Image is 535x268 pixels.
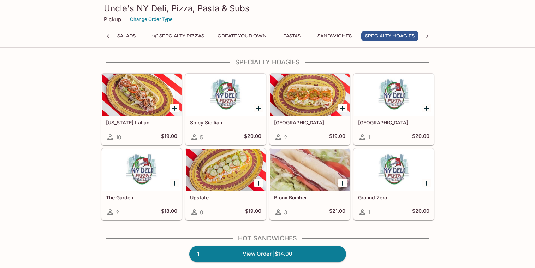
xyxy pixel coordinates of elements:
[354,149,434,191] div: Ground Zero
[127,14,176,25] button: Change Order Type
[358,194,429,200] h5: Ground Zero
[161,208,177,216] h5: $18.00
[338,179,347,187] button: Add Bronx Bomber
[185,148,266,220] a: Upstate0$19.00
[254,179,263,187] button: Add Upstate
[412,208,429,216] h5: $20.00
[270,74,350,116] div: Midtown
[329,208,345,216] h5: $21.00
[314,31,356,41] button: Sandwiches
[245,208,261,216] h5: $19.00
[185,74,266,145] a: Spicy Sicilian5$20.00
[104,16,121,23] p: Pickup
[270,149,350,191] div: Bronx Bomber
[200,134,203,141] span: 5
[101,74,182,145] a: [US_STATE] Italian10$19.00
[170,104,179,112] button: Add New York Italian
[104,3,432,14] h3: Uncle's NY Deli, Pizza, Pasta & Subs
[102,149,182,191] div: The Garden
[101,58,434,66] h4: Specialty Hoagies
[354,74,434,116] div: Union Square
[274,120,345,126] h5: [GEOGRAPHIC_DATA]
[368,209,370,216] span: 1
[358,120,429,126] h5: [GEOGRAPHIC_DATA]
[106,120,177,126] h5: [US_STATE] Italian
[284,209,287,216] span: 3
[186,74,266,116] div: Spicy Sicilian
[200,209,203,216] span: 0
[102,74,182,116] div: New York Italian
[276,31,308,41] button: Pastas
[353,148,434,220] a: Ground Zero1$20.00
[254,104,263,112] button: Add Spicy Sicilian
[284,134,287,141] span: 2
[361,31,418,41] button: Specialty Hoagies
[116,134,121,141] span: 10
[412,133,429,141] h5: $20.00
[116,209,119,216] span: 2
[269,148,350,220] a: Bronx Bomber3$21.00
[244,133,261,141] h5: $20.00
[214,31,271,41] button: Create Your Own
[106,194,177,200] h5: The Garden
[186,149,266,191] div: Upstate
[422,104,431,112] button: Add Union Square
[269,74,350,145] a: [GEOGRAPHIC_DATA]2$19.00
[101,234,434,242] h4: Hot Sandwiches
[190,120,261,126] h5: Spicy Sicilian
[368,134,370,141] span: 1
[338,104,347,112] button: Add Midtown
[274,194,345,200] h5: Bronx Bomber
[422,179,431,187] button: Add Ground Zero
[148,31,208,41] button: 19" Specialty Pizzas
[161,133,177,141] h5: $19.00
[329,133,345,141] h5: $19.00
[101,148,182,220] a: The Garden2$18.00
[111,31,142,41] button: Salads
[353,74,434,145] a: [GEOGRAPHIC_DATA]1$20.00
[170,179,179,187] button: Add The Garden
[189,246,346,262] a: 1View Order |$14.00
[192,249,203,259] span: 1
[190,194,261,200] h5: Upstate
